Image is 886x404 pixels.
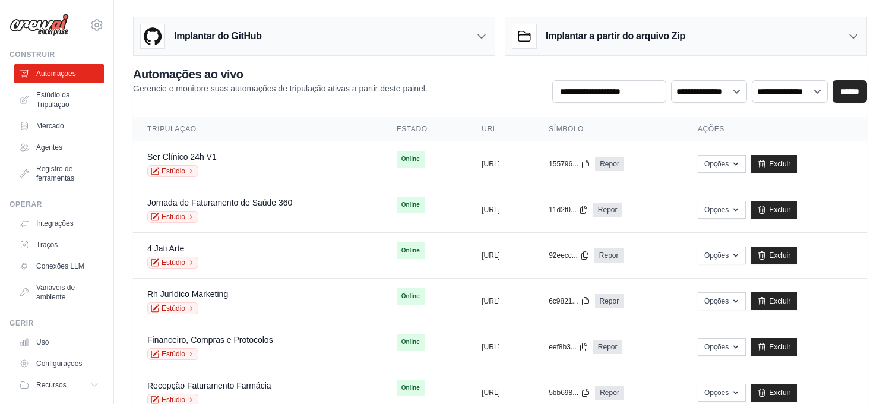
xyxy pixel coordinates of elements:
[14,354,104,373] a: Configurações
[751,384,797,402] a: Excluir
[534,117,684,141] th: Símbolo
[14,333,104,352] a: Uso
[147,335,273,345] a: Financeiro, Compras e Protocolos
[147,244,184,253] a: 4 Jati Arte
[594,248,624,263] a: Repor
[162,166,185,176] font: Estúdio
[36,283,99,302] font: Variáveis de ambiente
[397,288,425,305] span: Online
[769,251,790,260] font: Excluir
[549,388,578,397] font: 5bb698...
[14,159,104,188] a: Registro de ferramentas
[751,247,797,264] a: Excluir
[549,296,578,306] font: 6c9821...
[704,251,729,260] font: Opções
[36,261,84,271] font: Conexões LLM
[36,143,62,152] font: Agentes
[595,386,624,400] a: Repor
[14,138,104,157] a: Agentes
[698,338,746,356] button: Opções
[10,14,69,36] img: Logotipo
[467,117,534,141] th: URL
[14,375,104,394] button: Recursos
[162,212,185,222] font: Estúdio
[14,116,104,135] a: Mercado
[141,24,164,48] img: Logotipo do GitHub
[769,342,790,352] font: Excluir
[595,157,624,171] a: Repor
[549,388,590,397] button: 5bb698...
[147,348,198,360] a: Estúdio
[382,117,468,141] th: Estado
[546,29,685,43] h3: Implantar a partir do arquivo Zip
[397,242,425,259] span: Online
[133,117,382,141] th: Tripulação
[14,86,104,114] a: Estúdio da Tripulação
[397,380,425,396] span: Online
[147,152,217,162] a: Ser Clínico 24h V1
[10,318,104,328] div: Gerir
[549,251,590,260] button: 92eecc...
[593,340,622,354] a: Repor
[397,151,425,168] span: Online
[147,198,292,207] a: Jornada de Faturamento de Saúde 360
[147,211,198,223] a: Estúdio
[549,205,577,214] font: 11d2f0...
[14,214,104,233] a: Integrações
[10,50,104,59] div: Construir
[549,342,577,352] font: eef8b3...
[36,219,74,228] font: Integrações
[549,296,590,306] button: 6c9821...
[36,380,67,390] span: Recursos
[174,29,262,43] h3: Implantar do GitHub
[549,205,588,214] button: 11d2f0...
[147,257,198,269] a: Estúdio
[147,289,228,299] a: Rh Jurídico Marketing
[704,388,729,397] font: Opções
[751,338,797,356] a: Excluir
[704,342,729,352] font: Opções
[162,349,185,359] font: Estúdio
[36,69,76,78] font: Automações
[133,66,428,83] h2: Automações ao vivo
[162,304,185,313] font: Estúdio
[698,247,746,264] button: Opções
[549,159,578,169] font: 155796...
[14,278,104,307] a: Variáveis de ambiente
[751,292,797,310] a: Excluir
[36,164,99,183] font: Registro de ferramentas
[162,258,185,267] font: Estúdio
[397,197,425,213] span: Online
[14,235,104,254] a: Traços
[36,240,58,250] font: Traços
[147,302,198,314] a: Estúdio
[10,200,104,209] div: Operar
[14,64,104,83] a: Automações
[698,292,746,310] button: Opções
[36,121,64,131] font: Mercado
[397,334,425,351] span: Online
[36,90,99,109] font: Estúdio da Tripulação
[147,381,271,390] a: Recepção Faturamento Farmácia
[769,388,790,397] font: Excluir
[36,359,82,368] font: Configurações
[698,384,746,402] button: Opções
[36,337,49,347] font: Uso
[704,296,729,306] font: Opções
[769,296,790,306] font: Excluir
[133,83,428,94] p: Gerencie e monitore suas automações de tripulação ativas a partir deste painel.
[549,159,590,169] button: 155796...
[549,342,588,352] button: eef8b3...
[147,165,198,177] a: Estúdio
[593,203,622,217] a: Repor
[549,251,578,260] font: 92eecc...
[14,257,104,276] a: Conexões LLM
[595,294,624,308] a: Repor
